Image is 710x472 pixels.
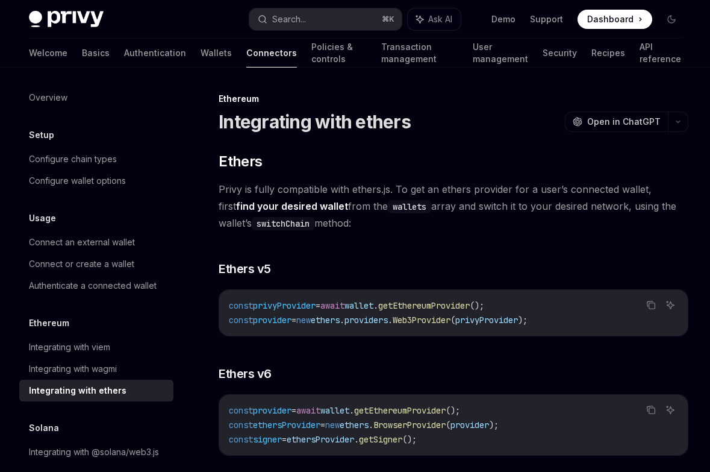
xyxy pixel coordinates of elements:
[450,315,455,326] span: (
[253,300,316,311] span: privyProvider
[29,90,67,105] div: Overview
[473,39,528,68] a: User management
[19,358,173,380] a: Integrating with wagmi
[662,10,681,29] button: Toggle dark mode
[311,315,340,326] span: ethers
[446,420,450,430] span: (
[229,420,253,430] span: const
[344,300,373,311] span: wallet
[373,420,446,430] span: BrowserProvider
[349,405,354,416] span: .
[19,231,173,253] a: Connect an external wallet
[320,300,344,311] span: await
[450,420,489,430] span: provider
[19,275,173,297] a: Authenticate a connected wallet
[253,420,320,430] span: ethersProvider
[19,148,173,170] a: Configure chain types
[219,111,411,133] h1: Integrating with ethers
[340,420,369,430] span: ethers
[29,383,126,398] div: Integrating with ethers
[455,315,518,326] span: privyProvider
[29,362,117,376] div: Integrating with wagmi
[19,441,173,463] a: Integrating with @solana/web3.js
[359,434,402,445] span: getSigner
[402,434,417,445] span: ();
[316,300,320,311] span: =
[19,380,173,401] a: Integrating with ethers
[662,402,678,418] button: Ask AI
[320,420,325,430] span: =
[587,13,634,25] span: Dashboard
[491,13,515,25] a: Demo
[29,340,110,354] div: Integrating with viem
[381,39,458,68] a: Transaction management
[253,405,291,416] span: provider
[320,405,349,416] span: wallet
[201,39,232,68] a: Wallets
[219,365,272,382] span: Ethers v6
[19,87,173,109] a: Overview
[373,300,378,311] span: .
[354,405,446,416] span: getEthereumProvider
[344,315,388,326] span: providers
[246,39,297,68] a: Connectors
[272,12,306,27] div: Search...
[388,200,431,213] code: wallets
[29,421,59,435] h5: Solana
[236,200,348,213] a: find your desired wallet
[408,8,461,30] button: Ask AI
[29,174,126,188] div: Configure wallet options
[643,402,659,418] button: Copy the contents from the code block
[393,315,450,326] span: Web3Provider
[29,445,159,459] div: Integrating with @solana/web3.js
[29,211,56,225] h5: Usage
[219,260,271,277] span: Ethers v5
[446,405,460,416] span: ();
[311,39,367,68] a: Policies & controls
[388,315,393,326] span: .
[291,315,296,326] span: =
[640,39,681,68] a: API reference
[29,316,69,330] h5: Ethereum
[82,39,110,68] a: Basics
[291,405,296,416] span: =
[643,297,659,313] button: Copy the contents from the code block
[29,128,54,142] h5: Setup
[382,14,394,24] span: ⌘ K
[565,112,668,132] button: Open in ChatGPT
[662,297,678,313] button: Ask AI
[578,10,652,29] a: Dashboard
[124,39,186,68] a: Authentication
[591,39,625,68] a: Recipes
[282,434,287,445] span: =
[229,300,253,311] span: const
[29,278,157,293] div: Authenticate a connected wallet
[428,13,452,25] span: Ask AI
[253,434,282,445] span: signer
[219,152,262,171] span: Ethers
[340,315,344,326] span: .
[354,434,359,445] span: .
[229,434,253,445] span: const
[29,11,104,28] img: dark logo
[29,152,117,166] div: Configure chain types
[229,315,253,326] span: const
[325,420,340,430] span: new
[29,235,135,250] div: Connect an external wallet
[287,434,354,445] span: ethersProvider
[29,257,134,271] div: Connect or create a wallet
[296,405,320,416] span: await
[19,336,173,358] a: Integrating with viem
[219,93,688,105] div: Ethereum
[296,315,311,326] span: new
[29,39,67,68] a: Welcome
[543,39,577,68] a: Security
[252,217,314,230] code: switchChain
[249,8,401,30] button: Search...⌘K
[518,315,528,326] span: );
[219,181,688,231] span: Privy is fully compatible with ethers.js. To get an ethers provider for a user’s connected wallet...
[587,116,661,128] span: Open in ChatGPT
[19,253,173,275] a: Connect or create a wallet
[489,420,499,430] span: );
[253,315,291,326] span: provider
